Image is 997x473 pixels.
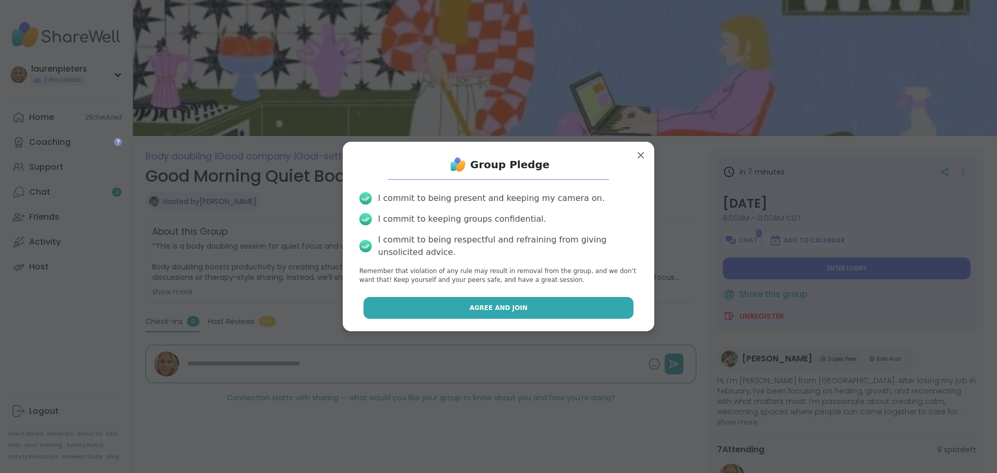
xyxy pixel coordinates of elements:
[378,234,638,259] div: I commit to being respectful and refraining from giving unsolicited advice.
[448,154,468,175] img: ShareWell Logo
[114,138,122,146] iframe: Spotlight
[378,213,546,225] div: I commit to keeping groups confidential.
[470,157,550,172] h1: Group Pledge
[378,192,604,205] div: I commit to being present and keeping my camera on.
[359,267,638,285] p: Remember that violation of any rule may result in removal from the group, and we don’t want that!...
[469,303,528,313] span: Agree and Join
[363,297,634,319] button: Agree and Join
